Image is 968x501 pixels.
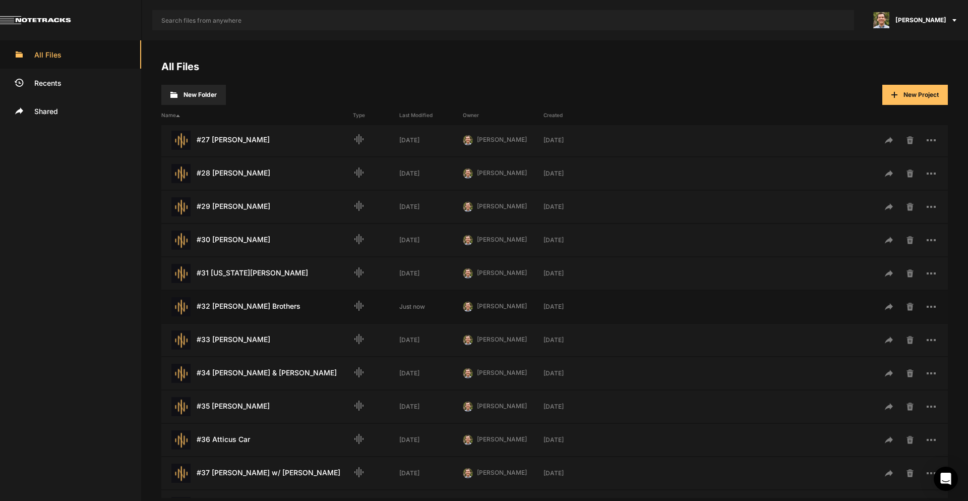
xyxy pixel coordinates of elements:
img: star-track.png [171,297,191,316]
div: [DATE] [399,369,463,378]
img: 424769395311cb87e8bb3f69157a6d24 [463,268,473,279]
img: star-track.png [171,264,191,283]
img: 424769395311cb87e8bb3f69157a6d24 [463,135,473,145]
div: [DATE] [543,202,607,211]
img: star-track.png [171,197,191,216]
div: [DATE] [543,469,607,478]
span: [PERSON_NAME] [477,302,527,310]
img: star-track.png [171,330,191,350]
mat-icon: Audio [353,433,365,445]
span: New Project [903,91,939,98]
img: 424769395311cb87e8bb3f69157a6d24 [463,235,473,245]
img: star-track.png [171,131,191,150]
div: #31 [US_STATE][PERSON_NAME] [161,264,353,283]
div: Owner [463,112,543,119]
div: #29 [PERSON_NAME] [161,197,353,216]
div: #30 [PERSON_NAME] [161,231,353,250]
span: [PERSON_NAME] [477,169,527,177]
div: #33 [PERSON_NAME] [161,330,353,350]
span: [PERSON_NAME] [477,469,527,476]
mat-icon: Audio [353,300,365,312]
img: star-track.png [171,164,191,183]
mat-icon: Audio [353,266,365,279]
img: star-track.png [171,430,191,450]
mat-icon: Audio [353,200,365,212]
div: #35 [PERSON_NAME] [161,397,353,416]
button: New Project [882,85,948,105]
img: 424769395311cb87e8bb3f69157a6d24 [463,402,473,412]
mat-icon: Audio [353,166,365,179]
div: [DATE] [543,236,607,245]
img: 424769395311cb87e8bb3f69157a6d24 [873,12,889,28]
span: [PERSON_NAME] [895,16,946,25]
mat-icon: Audio [353,233,365,245]
div: Last Modified [399,112,463,119]
span: [PERSON_NAME] [477,435,527,443]
span: [PERSON_NAME] [477,269,527,276]
div: [DATE] [399,435,463,444]
img: star-track.png [171,464,191,483]
img: star-track.png [171,231,191,250]
img: 424769395311cb87e8bb3f69157a6d24 [463,302,473,312]
div: [DATE] [543,369,607,378]
div: [DATE] [399,336,463,345]
div: [DATE] [399,202,463,211]
div: #27 [PERSON_NAME] [161,131,353,150]
span: [PERSON_NAME] [477,369,527,376]
div: Type [353,112,399,119]
input: Search files from anywhere [152,10,854,30]
div: [DATE] [543,269,607,278]
div: [DATE] [399,469,463,478]
span: [PERSON_NAME] [477,202,527,210]
img: star-track.png [171,397,191,416]
div: [DATE] [399,402,463,411]
mat-icon: Audio [353,400,365,412]
img: 424769395311cb87e8bb3f69157a6d24 [463,435,473,445]
div: [DATE] [543,336,607,345]
mat-icon: Audio [353,333,365,345]
div: [DATE] [543,402,607,411]
div: [DATE] [543,435,607,444]
div: #36 Atticus Car [161,430,353,450]
span: [PERSON_NAME] [477,336,527,343]
div: Open Intercom Messenger [934,467,958,491]
img: 424769395311cb87e8bb3f69157a6d24 [463,202,473,212]
span: [PERSON_NAME] [477,136,527,143]
button: New Folder [161,85,226,105]
div: [DATE] [543,136,607,145]
div: [DATE] [543,302,607,311]
div: [DATE] [399,269,463,278]
div: Just now [399,302,463,311]
div: [DATE] [399,136,463,145]
div: [DATE] [399,236,463,245]
span: [PERSON_NAME] [477,236,527,243]
div: [DATE] [399,169,463,178]
div: Created [543,112,607,119]
img: star-track.png [171,364,191,383]
div: #28 [PERSON_NAME] [161,164,353,183]
div: Name [161,112,353,119]
div: #37 [PERSON_NAME] w/ [PERSON_NAME] [161,464,353,483]
img: 424769395311cb87e8bb3f69157a6d24 [463,368,473,378]
div: [DATE] [543,169,607,178]
img: 424769395311cb87e8bb3f69157a6d24 [463,468,473,478]
div: #34 [PERSON_NAME] & [PERSON_NAME] [161,364,353,383]
mat-icon: Audio [353,133,365,145]
img: 424769395311cb87e8bb3f69157a6d24 [463,169,473,179]
a: All Files [161,61,199,73]
div: #32 [PERSON_NAME] Brothers [161,297,353,316]
mat-icon: Audio [353,466,365,478]
span: [PERSON_NAME] [477,402,527,410]
img: 424769395311cb87e8bb3f69157a6d24 [463,335,473,345]
mat-icon: Audio [353,366,365,378]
